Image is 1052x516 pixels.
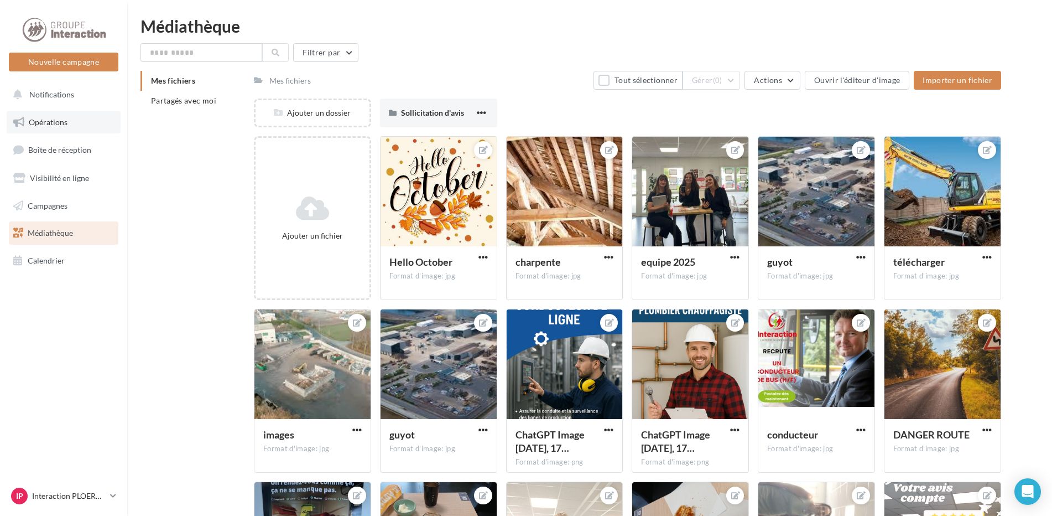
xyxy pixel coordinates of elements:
[28,145,91,154] span: Boîte de réception
[269,75,311,86] div: Mes fichiers
[293,43,358,62] button: Filtrer par
[1014,478,1041,505] div: Open Intercom Messenger
[923,75,992,85] span: Importer un fichier
[7,194,121,218] a: Campagnes
[28,228,73,238] span: Médiathèque
[744,71,800,90] button: Actions
[683,71,741,90] button: Gérer(0)
[7,167,121,190] a: Visibilité en ligne
[389,256,452,268] span: Hello October
[641,429,710,454] span: ChatGPT Image 28 août 2025, 17_40_14
[7,221,121,245] a: Médiathèque
[28,200,67,210] span: Campagnes
[151,96,216,105] span: Partagés avec moi
[641,256,695,268] span: equipe 2025
[914,71,1001,90] button: Importer un fichier
[140,18,1039,34] div: Médiathèque
[754,75,782,85] span: Actions
[28,256,65,265] span: Calendrier
[593,71,682,90] button: Tout sélectionner
[260,230,365,241] div: Ajouter un fichier
[30,173,89,183] span: Visibilité en ligne
[151,76,195,85] span: Mes fichiers
[7,249,121,272] a: Calendrier
[767,429,818,441] span: conducteur
[893,429,970,441] span: DANGER ROUTE
[263,429,294,441] span: images
[256,107,369,118] div: Ajouter un dossier
[16,491,23,502] span: IP
[389,271,488,281] div: Format d'image: jpg
[713,76,722,85] span: (0)
[515,429,585,454] span: ChatGPT Image 28 août 2025, 17_59_20
[32,491,106,502] p: Interaction PLOERMEL
[893,271,992,281] div: Format d'image: jpg
[389,444,488,454] div: Format d'image: jpg
[515,457,614,467] div: Format d'image: png
[7,111,121,134] a: Opérations
[805,71,909,90] button: Ouvrir l'éditeur d'image
[641,271,739,281] div: Format d'image: jpg
[641,457,739,467] div: Format d'image: png
[9,53,118,71] button: Nouvelle campagne
[893,256,945,268] span: télécharger
[29,90,74,99] span: Notifications
[389,429,415,441] span: guyot
[515,271,614,281] div: Format d'image: jpg
[29,117,67,127] span: Opérations
[767,256,793,268] span: guyot
[893,444,992,454] div: Format d'image: jpg
[263,444,362,454] div: Format d'image: jpg
[515,256,561,268] span: charpente
[9,486,118,507] a: IP Interaction PLOERMEL
[7,83,116,106] button: Notifications
[767,271,866,281] div: Format d'image: jpg
[7,138,121,162] a: Boîte de réception
[401,108,464,117] span: Sollicitation d'avis
[767,444,866,454] div: Format d'image: jpg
